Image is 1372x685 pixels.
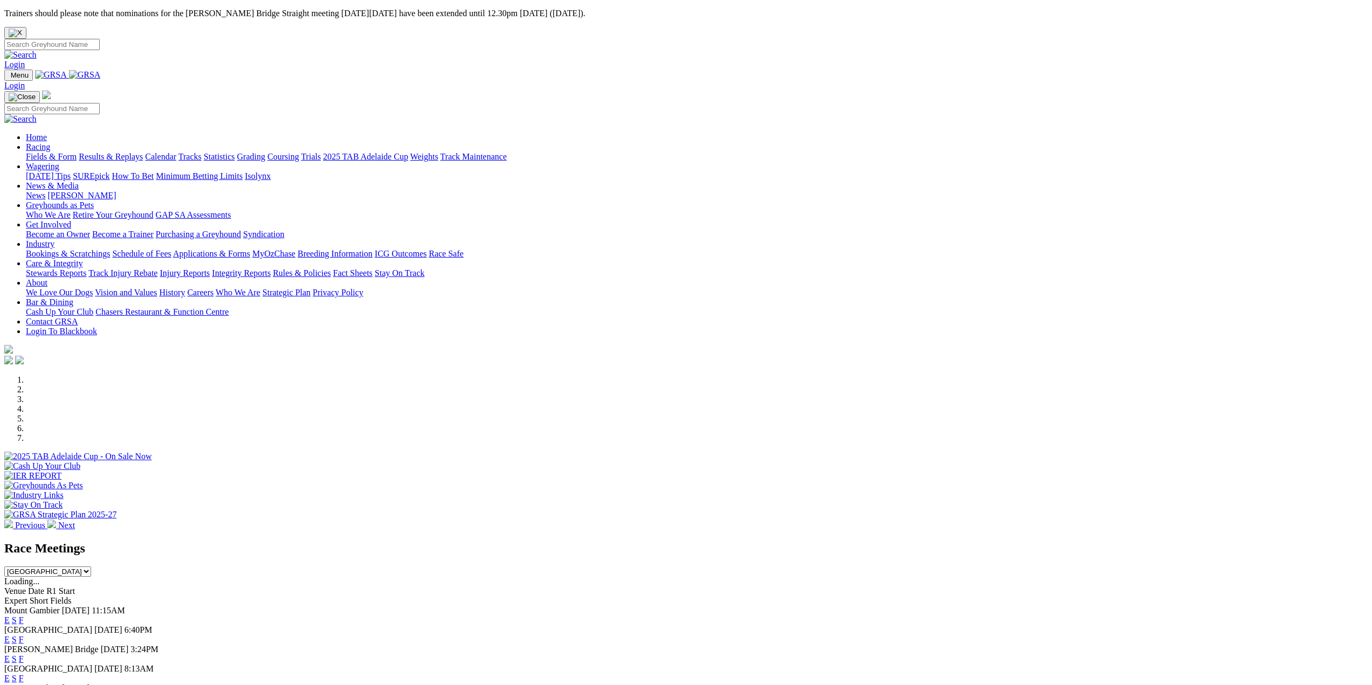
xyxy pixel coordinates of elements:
a: Home [26,133,47,142]
div: News & Media [26,191,1368,200]
a: Injury Reports [160,268,210,278]
a: Minimum Betting Limits [156,171,243,181]
a: Grading [237,152,265,161]
a: Get Involved [26,220,71,229]
a: Next [47,521,75,530]
a: Schedule of Fees [112,249,171,258]
img: twitter.svg [15,356,24,364]
input: Search [4,103,100,114]
a: Weights [410,152,438,161]
span: Fields [50,596,71,605]
input: Search [4,39,100,50]
img: Search [4,50,37,60]
a: Track Maintenance [440,152,507,161]
img: Industry Links [4,490,64,500]
img: GRSA [35,70,67,80]
span: Short [30,596,49,605]
span: 3:24PM [130,645,158,654]
span: 8:13AM [125,664,154,673]
a: We Love Our Dogs [26,288,93,297]
a: Race Safe [429,249,463,258]
a: Integrity Reports [212,268,271,278]
a: F [19,615,24,625]
span: Loading... [4,577,39,586]
img: logo-grsa-white.png [42,91,51,99]
img: Cash Up Your Club [4,461,80,471]
a: Cash Up Your Club [26,307,93,316]
span: Menu [11,71,29,79]
a: Login [4,81,25,90]
a: Strategic Plan [263,288,311,297]
span: 6:40PM [125,625,153,634]
a: Retire Your Greyhound [73,210,154,219]
a: Who We Are [216,288,260,297]
a: [DATE] Tips [26,171,71,181]
a: F [19,674,24,683]
a: News [26,191,45,200]
div: Racing [26,152,1368,162]
span: [DATE] [94,664,122,673]
a: Purchasing a Greyhound [156,230,241,239]
a: Become a Trainer [92,230,154,239]
img: GRSA [69,70,101,80]
div: Get Involved [26,230,1368,239]
a: Careers [187,288,213,297]
a: S [12,635,17,644]
a: Isolynx [245,171,271,181]
a: Care & Integrity [26,259,83,268]
img: Stay On Track [4,500,63,510]
a: Fact Sheets [333,268,373,278]
a: Login To Blackbook [26,327,97,336]
a: Breeding Information [298,249,373,258]
div: About [26,288,1368,297]
a: 2025 TAB Adelaide Cup [323,152,408,161]
a: Vision and Values [95,288,157,297]
div: Care & Integrity [26,268,1368,278]
img: facebook.svg [4,356,13,364]
a: S [12,615,17,625]
a: Calendar [145,152,176,161]
img: logo-grsa-white.png [4,345,13,354]
a: Bookings & Scratchings [26,249,110,258]
img: chevron-right-pager-white.svg [47,520,56,528]
span: Previous [15,521,45,530]
a: Become an Owner [26,230,90,239]
a: Syndication [243,230,284,239]
span: Date [28,586,44,596]
a: Login [4,60,25,69]
img: chevron-left-pager-white.svg [4,520,13,528]
span: Mount Gambier [4,606,60,615]
a: Trials [301,152,321,161]
a: [PERSON_NAME] [47,191,116,200]
img: Greyhounds As Pets [4,481,83,490]
a: Previous [4,521,47,530]
a: E [4,654,10,663]
a: Industry [26,239,54,248]
a: Greyhounds as Pets [26,200,94,210]
button: Toggle navigation [4,70,33,81]
a: Stewards Reports [26,268,86,278]
a: Bar & Dining [26,297,73,307]
a: Wagering [26,162,59,171]
div: Industry [26,249,1368,259]
a: Privacy Policy [313,288,363,297]
a: Chasers Restaurant & Function Centre [95,307,229,316]
a: SUREpick [73,171,109,181]
span: R1 Start [46,586,75,596]
span: [PERSON_NAME] Bridge [4,645,99,654]
span: Next [58,521,75,530]
span: Expert [4,596,27,605]
span: [DATE] [62,606,90,615]
span: Venue [4,586,26,596]
button: Toggle navigation [4,91,40,103]
div: Bar & Dining [26,307,1368,317]
a: E [4,635,10,644]
img: X [9,29,22,37]
a: Results & Replays [79,152,143,161]
a: E [4,674,10,683]
img: GRSA Strategic Plan 2025-27 [4,510,116,520]
a: News & Media [26,181,79,190]
a: F [19,654,24,663]
a: Applications & Forms [173,249,250,258]
p: Trainers should please note that nominations for the [PERSON_NAME] Bridge Straight meeting [DATE]... [4,9,1368,18]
